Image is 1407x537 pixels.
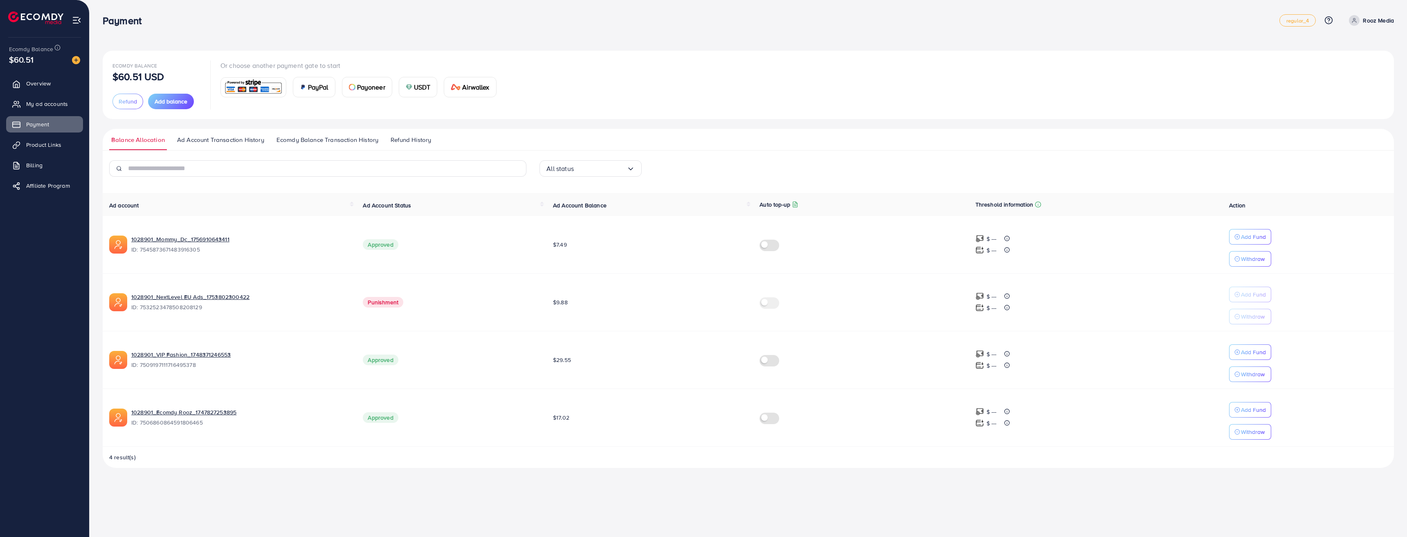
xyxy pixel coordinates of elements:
p: $ --- [987,234,997,244]
img: menu [72,16,81,25]
span: Affiliate Program [26,182,70,190]
p: Or choose another payment gate to start [220,61,503,70]
span: Punishment [363,297,403,308]
span: Airwallex [462,82,489,92]
a: Product Links [6,137,83,153]
p: $ --- [987,292,997,301]
button: Add Fund [1229,402,1271,418]
img: ic-ads-acc.e4c84228.svg [109,351,127,369]
span: Payoneer [357,82,385,92]
span: ID: 7506860864591806465 [131,418,350,427]
a: Affiliate Program [6,178,83,194]
button: Withdraw [1229,251,1271,267]
span: $29.55 [553,356,571,364]
p: Withdraw [1241,312,1265,321]
iframe: Chat [1372,500,1401,531]
p: $ --- [987,245,997,255]
img: card [406,84,412,90]
a: 1028901_VIP Fashion_1748371246553 [131,351,350,359]
span: Billing [26,161,43,169]
img: top-up amount [975,303,984,312]
a: cardPayPal [293,77,335,97]
span: ID: 7509197111716495378 [131,361,350,369]
span: ID: 7532523478508208129 [131,303,350,311]
p: Add Fund [1241,405,1266,415]
span: Ad Account Transaction History [177,135,264,144]
span: Approved [363,355,398,365]
span: $60.51 [9,54,34,65]
img: top-up amount [975,419,984,427]
a: 1028901_Ecomdy Rooz_1747827253895 [131,408,350,416]
input: Search for option [574,162,627,175]
span: Action [1229,201,1245,209]
img: top-up amount [975,361,984,370]
button: Withdraw [1229,366,1271,382]
a: Overview [6,75,83,92]
span: Ad Account Balance [553,201,607,209]
p: Withdraw [1241,254,1265,264]
p: Add Fund [1241,232,1266,242]
p: $ --- [987,303,997,313]
p: Rooz Media [1363,16,1394,25]
p: Withdraw [1241,369,1265,379]
h3: Payment [103,15,148,27]
img: card [300,84,306,90]
a: Billing [6,157,83,173]
a: 1028901_NextLevel EU Ads_1753802300422 [131,293,350,301]
p: Add Fund [1241,290,1266,299]
span: Product Links [26,141,61,149]
button: Withdraw [1229,309,1271,324]
span: Refund [119,97,137,106]
button: Add Fund [1229,229,1271,245]
img: ic-ads-acc.e4c84228.svg [109,409,127,427]
span: All status [546,162,574,175]
a: regular_4 [1279,14,1316,27]
span: USDT [414,82,431,92]
a: cardPayoneer [342,77,392,97]
span: $9.88 [553,298,568,306]
a: cardUSDT [399,77,438,97]
div: <span class='underline'>1028901_VIP Fashion_1748371246553</span></br>7509197111716495378 [131,351,350,369]
div: <span class='underline'>1028901_NextLevel EU Ads_1753802300422</span></br>7532523478508208129 [131,293,350,312]
span: $17.02 [553,413,569,422]
img: ic-ads-acc.e4c84228.svg [109,236,127,254]
span: $7.49 [553,240,567,249]
p: $ --- [987,349,997,359]
span: Ecomdy Balance Transaction History [276,135,378,144]
p: Threshold information [975,200,1033,209]
span: Payment [26,120,49,128]
span: Balance Allocation [111,135,165,144]
p: $ --- [987,418,997,428]
div: Search for option [539,160,642,177]
img: top-up amount [975,407,984,416]
button: Refund [112,94,143,109]
button: Withdraw [1229,424,1271,440]
span: ID: 7545873671483916305 [131,245,350,254]
img: card [223,79,283,96]
div: <span class='underline'>1028901_Ecomdy Rooz_1747827253895</span></br>7506860864591806465 [131,408,350,427]
a: Payment [6,116,83,133]
span: Approved [363,412,398,423]
span: Overview [26,79,51,88]
span: regular_4 [1286,18,1309,23]
span: Ad account [109,201,139,209]
img: top-up amount [975,246,984,254]
span: Ecomdy Balance [112,62,157,69]
p: Auto top-up [760,200,790,209]
img: logo [8,11,63,24]
img: image [72,56,80,64]
button: Add Fund [1229,287,1271,302]
p: Add Fund [1241,347,1266,357]
span: Ad Account Status [363,201,411,209]
a: card [220,77,286,97]
img: ic-ads-acc.e4c84228.svg [109,293,127,311]
img: card [451,84,461,90]
img: top-up amount [975,350,984,358]
img: card [349,84,355,90]
p: Withdraw [1241,427,1265,437]
span: Add balance [155,97,187,106]
span: Refund History [391,135,431,144]
p: $60.51 USD [112,72,164,81]
a: My ad accounts [6,96,83,112]
p: $ --- [987,361,997,371]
